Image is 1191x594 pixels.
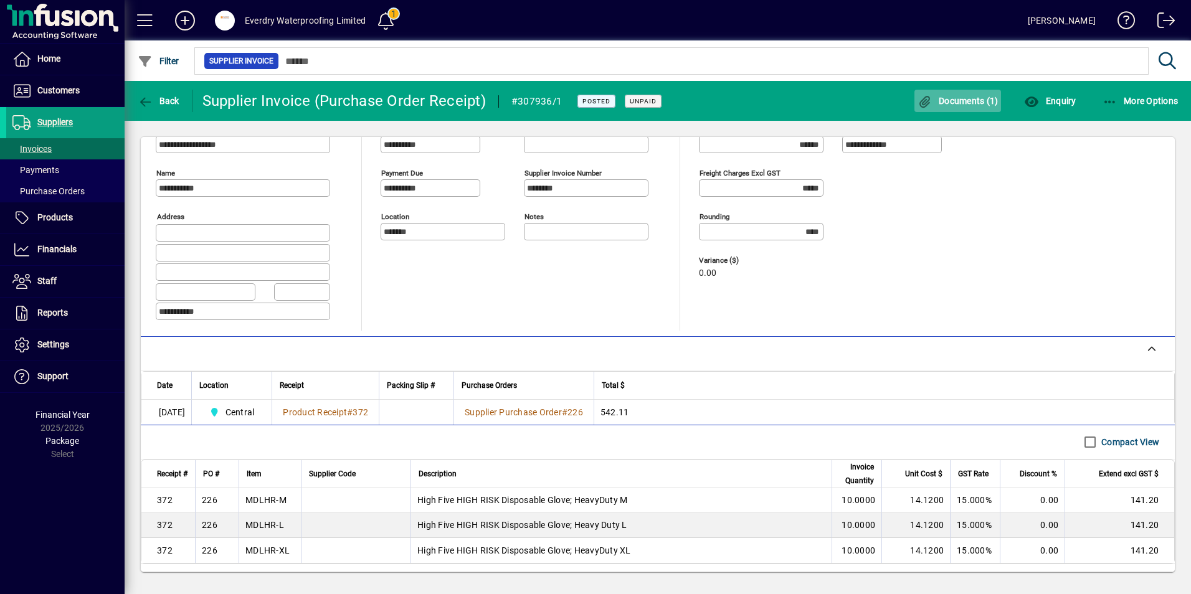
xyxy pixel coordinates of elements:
a: Knowledge Base [1108,2,1136,43]
div: Total $ [602,379,1159,392]
span: Central [204,405,259,420]
div: Everdry Waterproofing Limited [245,11,366,31]
div: Date [157,379,184,392]
td: High Five HIGH RISK Disposable Glove; Heavy Duty L [410,513,832,538]
td: 0.00 [1000,513,1065,538]
span: Back [138,96,179,106]
td: 14.1200 [881,538,950,563]
td: High Five HIGH RISK Disposable Glove; HeavyDuty M [410,488,832,513]
span: Enquiry [1024,96,1076,106]
span: Product Receipt [283,407,347,417]
button: Filter [135,50,183,72]
span: Payments [12,165,59,175]
a: Support [6,361,125,392]
a: Settings [6,329,125,361]
td: 15.000% [950,513,1000,538]
mat-label: Freight charges excl GST [700,169,781,177]
a: Logout [1148,2,1175,43]
td: 10.0000 [832,538,881,563]
a: Reports [6,298,125,329]
a: Customers [6,75,125,106]
span: Unpaid [630,97,657,105]
span: Purchase Orders [12,186,85,196]
span: 226 [567,407,583,417]
a: Financials [6,234,125,265]
span: Variance ($) [699,257,774,265]
span: Staff [37,276,57,286]
button: More Options [1099,90,1182,112]
span: Receipt [280,379,304,392]
span: Supplier Purchase Order [465,407,562,417]
span: Home [37,54,60,64]
span: Financial Year [36,410,90,420]
a: Purchase Orders [6,181,125,202]
td: 226 [195,513,239,538]
td: 542.11 [594,400,1174,425]
span: Filter [138,56,179,66]
button: Enquiry [1021,90,1079,112]
td: 15.000% [950,538,1000,563]
span: Receipt # [157,467,187,481]
div: MDLHR-M [245,494,287,506]
td: 15.000% [950,488,1000,513]
span: Invoice Quantity [840,460,874,488]
td: 0.00 [1000,488,1065,513]
a: Invoices [6,138,125,159]
button: Profile [205,9,245,32]
td: 372 [141,538,195,563]
button: Documents (1) [914,90,1002,112]
mat-label: Location [381,212,409,221]
span: 0.00 [699,268,716,278]
app-page-header-button: Back [125,90,193,112]
span: Central [225,406,255,418]
span: Package [45,436,79,446]
a: Staff [6,266,125,297]
mat-label: Supplier invoice number [524,169,602,177]
div: #307936/1 [511,92,562,111]
div: Supplier Invoice (Purchase Order Receipt) [202,91,486,111]
div: Packing Slip # [387,379,446,392]
mat-label: Rounding [700,212,729,221]
span: More Options [1103,96,1179,106]
span: Date [157,379,173,392]
span: Financials [37,244,77,254]
span: Total $ [602,379,625,392]
span: Invoices [12,144,52,154]
span: Customers [37,85,80,95]
td: 0.00 [1000,538,1065,563]
td: 141.20 [1065,538,1174,563]
mat-label: Notes [524,212,544,221]
td: 10.0000 [832,488,881,513]
span: Location [199,379,229,392]
span: Posted [582,97,610,105]
span: Unit Cost $ [905,467,942,481]
div: MDLHR-XL [245,544,290,557]
td: 141.20 [1065,513,1174,538]
span: [DATE] [159,406,186,418]
span: Documents (1) [918,96,999,106]
span: Products [37,212,73,222]
span: Purchase Orders [462,379,517,392]
label: Compact View [1099,436,1159,448]
a: Products [6,202,125,233]
td: 14.1200 [881,513,950,538]
a: Product Receipt#372 [278,405,372,419]
span: Item [247,467,262,481]
td: 141.20 [1065,488,1174,513]
td: High Five HIGH RISK Disposable Glove; HeavyDuty XL [410,538,832,563]
a: Home [6,44,125,75]
span: Supplier Code [309,467,356,481]
td: 372 [141,488,195,513]
span: Suppliers [37,117,73,127]
td: 226 [195,538,239,563]
span: Description [419,467,457,481]
button: Back [135,90,183,112]
td: 14.1200 [881,488,950,513]
span: # [347,407,353,417]
a: Supplier Purchase Order#226 [460,405,587,419]
span: 372 [353,407,368,417]
div: [PERSON_NAME] [1028,11,1096,31]
mat-label: Name [156,169,175,177]
mat-label: Payment due [381,169,423,177]
span: Support [37,371,69,381]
